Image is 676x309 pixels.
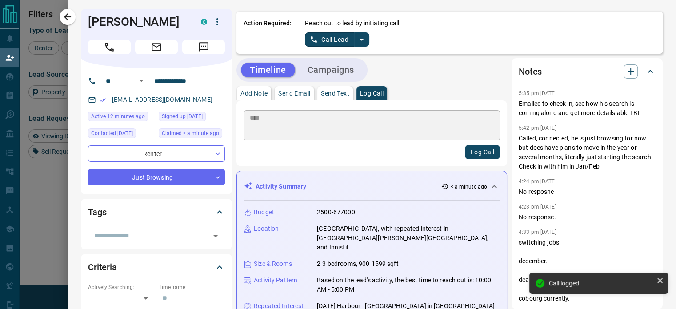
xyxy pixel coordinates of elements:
div: Tags [88,201,225,223]
span: Message [182,40,225,54]
div: Call logged [549,280,653,287]
p: [GEOGRAPHIC_DATA], with repeated interest in [GEOGRAPHIC_DATA][PERSON_NAME][GEOGRAPHIC_DATA], and... [317,224,500,252]
p: Based on the lead's activity, the best time to reach out is: 10:00 AM - 5:00 PM [317,276,500,294]
p: Called, connected, he is just browsing for now but does have plans to move in the year or several... [519,134,656,171]
p: Send Text [321,90,349,96]
div: split button [305,32,369,47]
div: Sun Feb 18 2018 [159,112,225,124]
div: Activity Summary< a minute ago [244,178,500,195]
button: Log Call [465,145,500,159]
div: Fri Jan 19 2024 [88,128,154,141]
p: Emailed to check in, see how his search is coming along and get more details able TBL [519,99,656,118]
a: [EMAIL_ADDRESS][DOMAIN_NAME] [112,96,212,103]
p: Activity Summary [256,182,306,191]
button: Timeline [241,63,295,77]
span: Claimed < a minute ago [162,129,219,138]
h1: [PERSON_NAME] [88,15,188,29]
p: No resposne [519,187,656,197]
div: condos.ca [201,19,207,25]
p: Add Note [240,90,268,96]
p: Send Email [278,90,310,96]
svg: Email Verified [100,97,106,103]
h2: Notes [519,64,542,79]
p: < a minute ago [450,183,487,191]
div: Mon Aug 18 2025 [159,128,225,141]
h2: Tags [88,205,106,219]
p: 2500-677000 [317,208,355,217]
p: 4:24 pm [DATE] [519,178,556,185]
p: Log Call [360,90,384,96]
div: Just Browsing [88,169,225,185]
p: 5:42 pm [DATE] [519,125,556,131]
button: Call Lead [305,32,354,47]
p: Size & Rooms [254,259,292,269]
p: Actively Searching: [88,283,154,291]
p: Reach out to lead by initiating call [305,19,399,28]
p: No response. [519,213,656,222]
p: Location [254,224,279,233]
p: Action Required: [244,19,292,47]
p: 4:33 pm [DATE] [519,229,556,235]
span: Call [88,40,131,54]
button: Open [209,230,222,242]
span: Active 12 minutes ago [91,112,145,121]
p: 4:23 pm [DATE] [519,204,556,210]
p: Budget [254,208,274,217]
h2: Criteria [88,260,117,274]
p: switching jobs. december. dealership to clutch auto sales online. cobourg currently. [519,238,656,303]
div: Notes [519,61,656,82]
div: Criteria [88,257,225,278]
button: Campaigns [299,63,363,77]
span: Email [135,40,178,54]
p: Activity Pattern [254,276,297,285]
p: 5:35 pm [DATE] [519,90,556,96]
p: 2-3 bedrooms, 900-1599 sqft [317,259,399,269]
span: Signed up [DATE] [162,112,203,121]
button: Open [136,76,147,86]
p: Timeframe: [159,283,225,291]
div: Renter [88,145,225,162]
div: Mon Aug 18 2025 [88,112,154,124]
span: Contacted [DATE] [91,129,133,138]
